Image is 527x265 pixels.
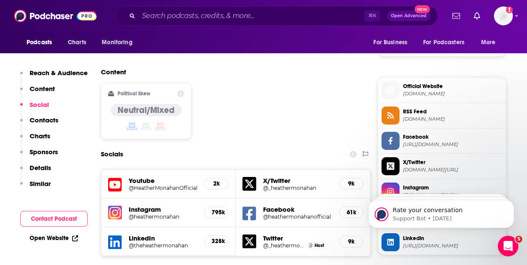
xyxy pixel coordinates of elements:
a: @heathermonahan [129,213,197,220]
button: Contact Podcast [20,211,88,227]
h5: Instagram [129,205,197,213]
button: Show profile menu [494,6,513,25]
span: heathermonahan.com [403,91,503,97]
p: Similar [30,180,51,188]
span: Open Advanced [391,14,427,18]
a: X/Twitter[DOMAIN_NAME][URL] [382,157,503,175]
button: Social [20,101,49,116]
span: New [415,5,430,13]
span: 5 [515,236,522,243]
span: feeds.megaphone.fm [403,116,503,122]
button: Reach & Audience [20,69,88,85]
a: @heathermonahanofficial [263,213,332,220]
button: Open AdvancedNew [387,11,430,21]
span: Podcasts [27,37,52,49]
h5: LinkedIn [129,234,197,242]
h2: Socials [101,146,123,162]
span: Charts [68,37,86,49]
svg: Add a profile image [506,6,513,13]
a: Charts [62,34,91,51]
h5: Youtube [129,177,197,185]
a: Linkedin[URL][DOMAIN_NAME] [382,233,503,251]
button: Charts [20,132,50,148]
p: Details [30,164,51,172]
h5: Facebook [263,205,332,213]
button: Similar [20,180,51,195]
span: For Business [373,37,407,49]
img: Podchaser - Follow, Share and Rate Podcasts [14,8,97,24]
button: open menu [96,34,143,51]
img: User Profile [494,6,513,25]
button: open menu [367,34,418,51]
a: @HeatherMonahanOfficial [129,185,197,191]
span: Logged in as CFields [494,6,513,25]
h5: 61k [347,209,356,216]
span: X/Twitter [403,158,503,166]
a: Open Website [30,235,78,242]
p: Sponsors [30,148,58,156]
h4: Neutral/Mixed [118,105,175,116]
p: Content [30,85,55,93]
h5: 328k [212,238,221,245]
a: Show notifications dropdown [449,9,463,23]
a: @_heathermonahan [263,185,332,191]
input: Search podcasts, credits, & more... [139,9,364,23]
h5: 795k [212,209,221,216]
button: open menu [418,34,477,51]
a: Facebook[URL][DOMAIN_NAME] [382,132,503,150]
a: Show notifications dropdown [470,9,484,23]
p: Contacts [30,116,58,124]
p: Reach & Audience [30,69,88,77]
span: Facebook [403,133,503,141]
span: ⌘ K [364,10,380,21]
span: twitter.com/_heathermonahan [403,167,503,173]
span: Monitoring [102,37,132,49]
p: Social [30,101,49,109]
h2: Content [101,68,364,76]
span: Official Website [403,82,503,90]
span: RSS Feed [403,108,503,116]
img: Heather Monahan [308,243,313,248]
h5: 9k [347,238,356,245]
iframe: Intercom notifications message [355,182,527,242]
span: More [481,37,496,49]
h2: Political Skew [118,91,150,97]
img: iconImage [108,206,122,219]
p: Charts [30,132,50,140]
span: Host [315,243,324,248]
iframe: Intercom live chat [498,236,518,256]
h5: X/Twitter [263,177,332,185]
a: Official Website[DOMAIN_NAME] [382,81,503,99]
button: Sponsors [20,148,58,164]
button: Content [20,85,55,101]
h5: Twitter [263,234,332,242]
span: https://www.linkedin.com/in/theheathermonahan [403,243,503,249]
h5: 2k [212,180,221,187]
h5: 9k [347,180,356,187]
a: RSS Feed[DOMAIN_NAME] [382,107,503,125]
button: Contacts [20,116,58,132]
div: Search podcasts, credits, & more... [115,6,438,26]
button: open menu [21,34,63,51]
button: Details [20,164,51,180]
a: @theheathermonahan [129,242,197,249]
a: @_heathermonahan [263,242,304,249]
span: https://www.facebook.com/heathermonahanofficial [403,141,503,148]
button: open menu [475,34,506,51]
span: For Podcasters [423,37,464,49]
